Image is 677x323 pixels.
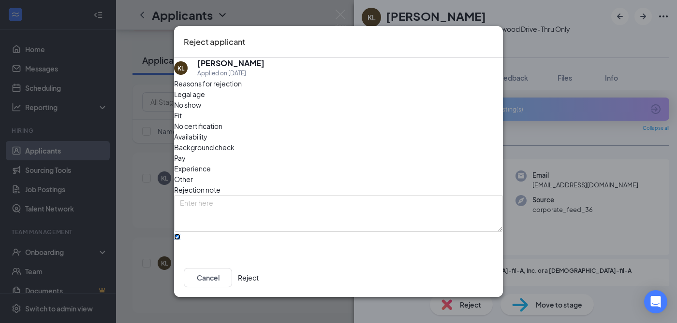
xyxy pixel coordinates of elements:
[184,268,232,287] button: Cancel
[174,89,205,99] span: Legal age
[174,185,221,194] span: Rejection note
[197,58,265,69] h5: [PERSON_NAME]
[197,69,265,78] div: Applied on [DATE]
[174,142,235,153] span: Background check
[174,131,207,142] span: Availability
[177,64,184,72] div: KL
[174,153,186,163] span: Pay
[174,79,242,88] span: Reasons for rejection
[238,268,259,287] button: Reject
[174,121,222,131] span: No certification
[174,99,201,110] span: No show
[644,290,667,313] div: Open Intercom Messenger
[184,36,245,48] h3: Reject applicant
[174,174,193,184] span: Other
[174,163,211,174] span: Experience
[174,110,182,121] span: Fit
